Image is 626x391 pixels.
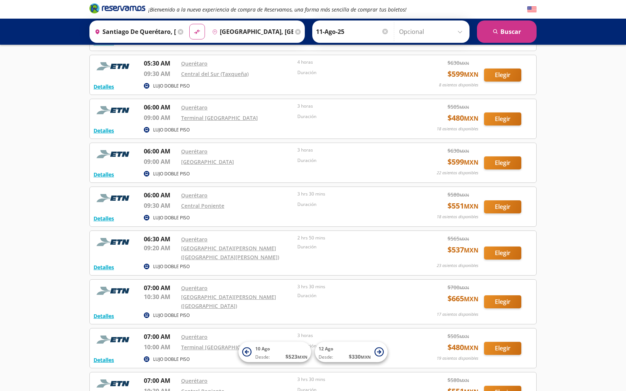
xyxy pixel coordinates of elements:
[297,292,410,299] p: Duración
[448,283,469,291] span: $ 700
[153,127,190,133] p: LUJO DOBLE PISO
[181,344,258,351] a: Terminal [GEOGRAPHIC_DATA]
[89,3,145,14] i: Brand Logo
[144,113,177,122] p: 09:00 AM
[94,356,114,364] button: Detalles
[144,244,177,252] p: 09:20 AM
[437,170,478,176] p: 22 asientos disponibles
[153,83,190,89] p: LUJO DOBLE PISO
[448,235,469,242] span: $ 565
[153,263,190,270] p: LUJO DOBLE PISO
[255,354,270,360] span: Desde:
[459,104,469,110] small: MXN
[437,311,478,318] p: 17 asientos disponibles
[92,22,176,41] input: Buscar Origen
[297,191,410,197] p: 3 hrs 30 mins
[89,3,145,16] a: Brand Logo
[144,343,177,352] p: 10:00 AM
[144,157,177,166] p: 09:00 AM
[181,236,208,243] a: Querétaro
[144,235,177,244] p: 06:30 AM
[297,157,410,164] p: Duración
[181,284,208,292] a: Querétaro
[459,236,469,242] small: MXN
[144,376,177,385] p: 07:00 AM
[181,158,234,165] a: [GEOGRAPHIC_DATA]
[297,376,410,383] p: 3 hrs 30 mins
[459,334,469,339] small: MXN
[148,6,407,13] em: ¡Bienvenido a la nueva experiencia de compra de Reservamos, una forma más sencilla de comprar tus...
[316,22,389,41] input: Elegir Fecha
[477,20,537,43] button: Buscar
[315,342,388,362] button: 12 AgoDesde:$330MXN
[238,342,311,362] button: 10 AgoDesde:$523MXN
[459,192,469,198] small: MXN
[464,246,478,254] small: MXN
[94,171,114,178] button: Detalles
[464,158,478,166] small: MXN
[144,191,177,200] p: 06:00 AM
[349,353,371,360] span: $ 330
[94,283,135,298] img: RESERVAMOS
[464,70,478,79] small: MXN
[181,202,224,209] a: Central Poniente
[437,214,478,220] p: 18 asientos disponibles
[144,103,177,112] p: 06:00 AM
[297,332,410,339] p: 3 horas
[181,293,276,309] a: [GEOGRAPHIC_DATA][PERSON_NAME] ([GEOGRAPHIC_DATA])
[209,22,293,41] input: Buscar Destino
[459,285,469,290] small: MXN
[399,22,466,41] input: Opcional
[94,103,135,118] img: RESERVAMOS
[181,377,208,384] a: Querétaro
[94,214,114,222] button: Detalles
[153,356,190,363] p: LUJO DOBLE PISO
[144,147,177,156] p: 06:00 AM
[439,82,478,88] p: 8 asientos disponibles
[153,312,190,319] p: LUJO DOBLE PISO
[144,69,177,78] p: 09:30 AM
[181,333,208,340] a: Querétaro
[297,201,410,208] p: Duración
[437,126,478,132] p: 18 asientos disponibles
[94,263,114,271] button: Detalles
[448,103,469,111] span: $ 505
[181,60,208,67] a: Querétaro
[448,244,478,255] span: $ 537
[448,59,469,67] span: $ 630
[459,148,469,154] small: MXN
[297,235,410,241] p: 2 hrs 50 mins
[448,112,478,124] span: $ 480
[297,69,410,76] p: Duración
[144,283,177,292] p: 07:00 AM
[94,235,135,249] img: RESERVAMOS
[437,263,478,269] p: 23 asientos disponibles
[484,200,521,213] button: Elegir
[297,283,410,290] p: 3 hrs 30 mins
[94,376,135,391] img: RESERVAMOS
[448,69,478,80] span: $ 599
[181,70,249,77] a: Central del Sur (Taxqueña)
[153,171,190,177] p: LUJO DOBLE PISO
[255,346,270,352] span: 10 Ago
[297,113,410,120] p: Duración
[448,376,469,384] span: $ 580
[94,127,114,134] button: Detalles
[484,342,521,355] button: Elegir
[285,353,307,360] span: $ 523
[94,191,135,206] img: RESERVAMOS
[361,354,371,360] small: MXN
[94,312,114,320] button: Detalles
[448,332,469,340] span: $ 505
[484,69,521,82] button: Elegir
[464,202,478,210] small: MXN
[464,295,478,303] small: MXN
[319,346,333,352] span: 12 Ago
[94,147,135,162] img: RESERVAMOS
[181,148,208,155] a: Querétaro
[181,114,258,121] a: Terminal [GEOGRAPHIC_DATA]
[144,292,177,301] p: 10:30 AM
[464,114,478,123] small: MXN
[297,244,410,250] p: Duración
[297,147,410,153] p: 3 horas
